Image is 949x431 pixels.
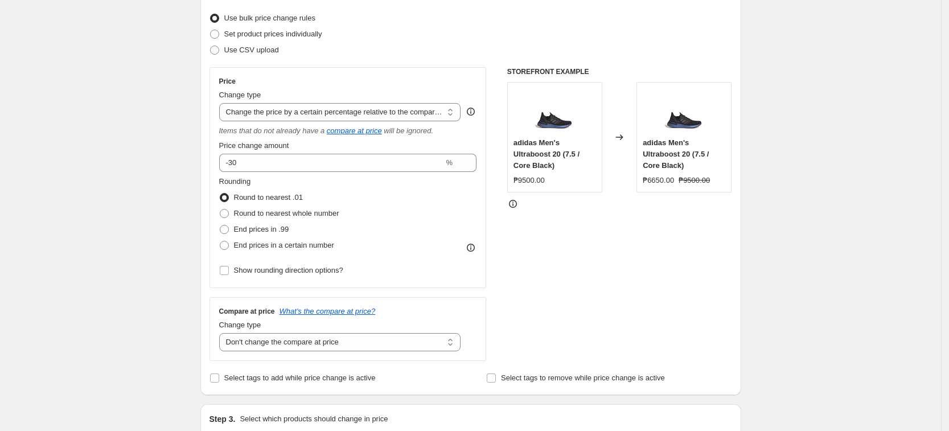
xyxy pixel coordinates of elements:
i: will be ignored. [384,126,433,135]
button: compare at price [327,126,382,135]
input: -20 [219,154,444,172]
span: Use bulk price change rules [224,14,315,22]
span: % [446,158,453,167]
span: End prices in a certain number [234,241,334,249]
span: Rounding [219,177,251,186]
span: Set product prices individually [224,30,322,38]
p: Select which products should change in price [240,413,388,425]
strike: ₱9500.00 [679,175,710,186]
img: EG1341_ADIDAS_ULTRABOOST_20_AA_80x.jpg [662,88,707,134]
img: EG1341_ADIDAS_ULTRABOOST_20_AA_80x.jpg [532,88,577,134]
span: adidas Men's Ultraboost 20 (7.5 / Core Black) [513,138,580,170]
div: ₱9500.00 [513,175,545,186]
span: Select tags to remove while price change is active [501,373,665,382]
span: Use CSV upload [224,46,279,54]
button: What's the compare at price? [280,307,376,315]
h3: Price [219,77,236,86]
span: Change type [219,91,261,99]
span: Round to nearest whole number [234,209,339,217]
span: Price change amount [219,141,289,150]
h6: STOREFRONT EXAMPLE [507,67,732,76]
i: Items that do not already have a [219,126,325,135]
span: Change type [219,321,261,329]
h2: Step 3. [209,413,236,425]
div: ₱6650.00 [643,175,674,186]
span: End prices in .99 [234,225,289,233]
span: Show rounding direction options? [234,266,343,274]
div: help [465,106,476,117]
span: Select tags to add while price change is active [224,373,376,382]
span: adidas Men's Ultraboost 20 (7.5 / Core Black) [643,138,709,170]
span: Round to nearest .01 [234,193,303,202]
h3: Compare at price [219,307,275,316]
